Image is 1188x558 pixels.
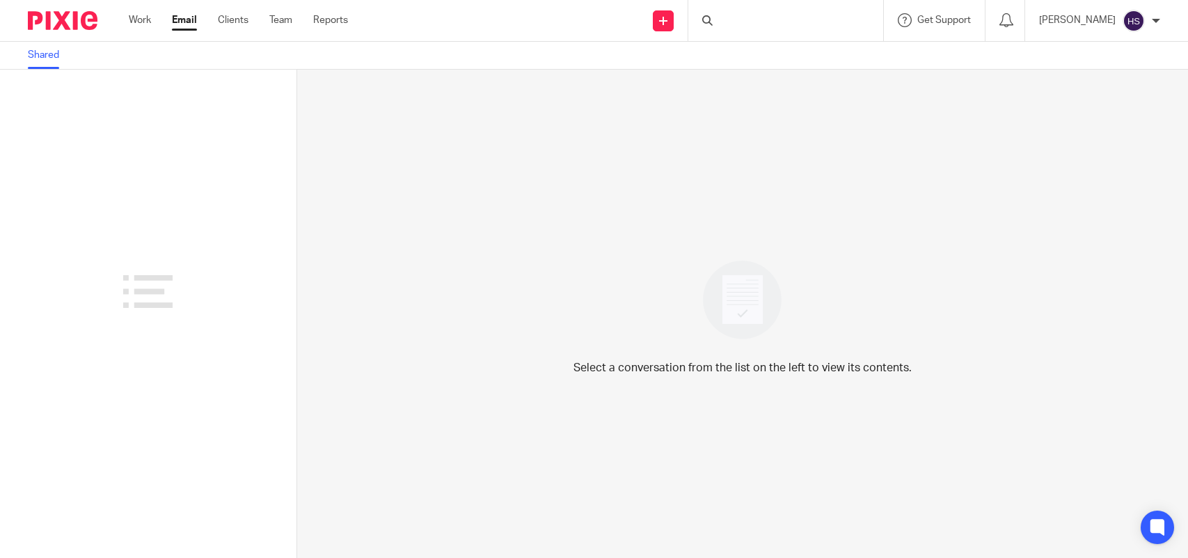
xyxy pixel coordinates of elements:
span: Get Support [917,15,971,25]
img: Pixie [28,11,97,30]
img: svg%3E [1123,10,1145,32]
a: Work [129,13,151,27]
a: Team [269,13,292,27]
a: Reports [313,13,348,27]
p: [PERSON_NAME] [1039,13,1116,27]
a: Shared [28,42,70,69]
a: Clients [218,13,248,27]
a: Email [172,13,197,27]
p: Select a conversation from the list on the left to view its contents. [573,359,912,376]
img: image [694,251,791,348]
